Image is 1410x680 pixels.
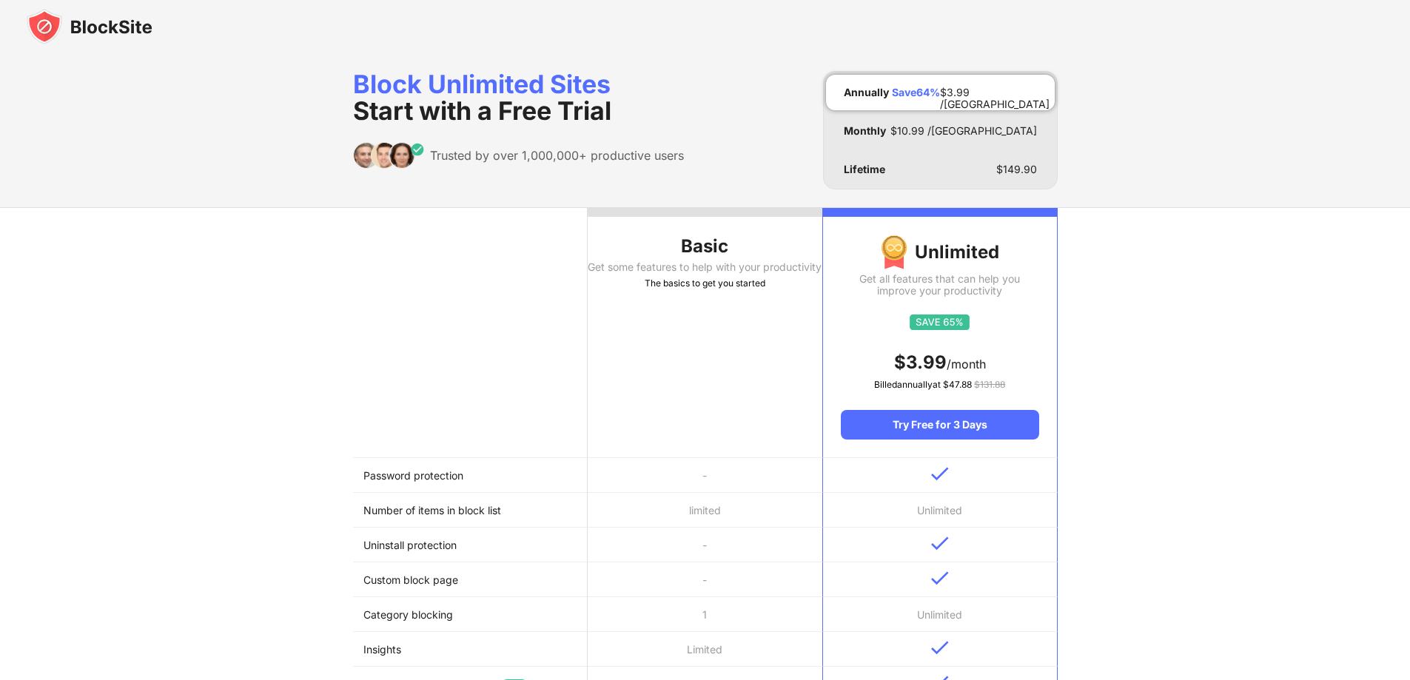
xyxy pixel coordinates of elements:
[588,235,822,258] div: Basic
[890,125,1037,137] div: $ 10.99 /[GEOGRAPHIC_DATA]
[588,562,822,597] td: -
[353,458,588,493] td: Password protection
[353,95,611,126] span: Start with a Free Trial
[894,351,947,373] span: $ 3.99
[844,125,886,137] div: Monthly
[844,87,889,98] div: Annually
[353,597,588,632] td: Category blocking
[881,235,907,270] img: img-premium-medal
[353,562,588,597] td: Custom block page
[931,571,949,585] img: v-blue.svg
[588,493,822,528] td: limited
[588,528,822,562] td: -
[822,597,1057,632] td: Unlimited
[844,164,885,175] div: Lifetime
[822,493,1057,528] td: Unlimited
[588,597,822,632] td: 1
[910,314,970,330] img: save65.svg
[841,410,1038,440] div: Try Free for 3 Days
[841,377,1038,392] div: Billed annually at $ 47.88
[841,351,1038,374] div: /month
[931,536,949,551] img: v-blue.svg
[841,235,1038,270] div: Unlimited
[588,276,822,291] div: The basics to get you started
[996,164,1037,175] div: $ 149.90
[588,261,822,273] div: Get some features to help with your productivity
[940,87,1050,98] div: $ 3.99 /[GEOGRAPHIC_DATA]
[353,528,588,562] td: Uninstall protection
[588,632,822,667] td: Limited
[430,148,684,163] div: Trusted by over 1,000,000+ productive users
[974,379,1005,390] span: $ 131.88
[353,493,588,528] td: Number of items in block list
[931,467,949,481] img: v-blue.svg
[588,458,822,493] td: -
[27,9,152,44] img: blocksite-icon-black.svg
[353,142,425,169] img: trusted-by.svg
[841,273,1038,297] div: Get all features that can help you improve your productivity
[353,71,684,124] div: Block Unlimited Sites
[353,632,588,667] td: Insights
[931,641,949,655] img: v-blue.svg
[892,87,940,98] div: Save 64 %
